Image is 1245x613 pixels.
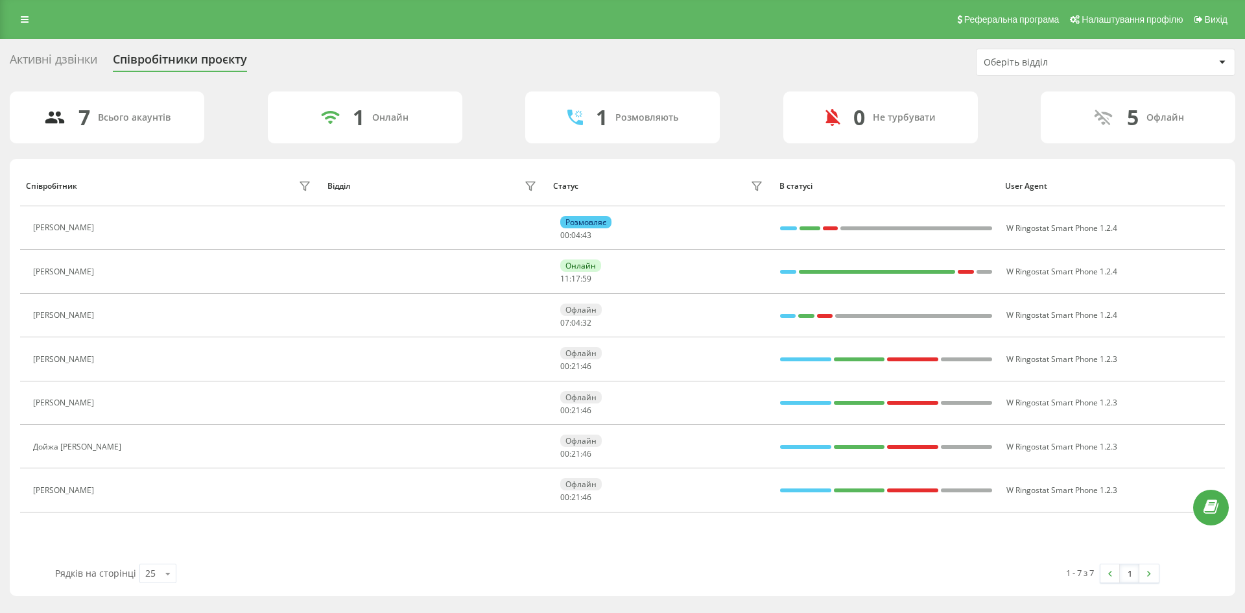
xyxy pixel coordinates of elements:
div: Не турбувати [873,112,936,123]
div: Відділ [327,182,350,191]
div: Офлайн [560,347,602,359]
div: Дойжа [PERSON_NAME] [33,442,124,451]
span: W Ringostat Smart Phone 1.2.4 [1006,222,1117,234]
span: 32 [582,317,591,328]
span: Реферальна програма [964,14,1060,25]
span: 46 [582,492,591,503]
div: Офлайн [1146,112,1184,123]
div: : : [560,493,591,502]
div: 1 [596,105,608,130]
span: 00 [560,230,569,241]
div: Співробітник [26,182,77,191]
span: Вихід [1205,14,1227,25]
div: 1 - 7 з 7 [1066,566,1094,579]
div: [PERSON_NAME] [33,398,97,407]
div: [PERSON_NAME] [33,355,97,364]
span: 04 [571,230,580,241]
div: Офлайн [560,478,602,490]
div: Співробітники проєкту [113,53,247,73]
div: 5 [1127,105,1139,130]
div: Офлайн [560,435,602,447]
div: : : [560,274,591,283]
span: 46 [582,361,591,372]
span: 59 [582,273,591,284]
div: [PERSON_NAME] [33,486,97,495]
span: 00 [560,448,569,459]
div: : : [560,362,591,371]
a: 1 [1120,564,1139,583]
span: W Ringostat Smart Phone 1.2.3 [1006,441,1117,452]
div: Онлайн [560,259,601,272]
span: 43 [582,230,591,241]
span: W Ringostat Smart Phone 1.2.3 [1006,397,1117,408]
span: 00 [560,361,569,372]
span: 21 [571,361,580,372]
div: 1 [353,105,364,130]
div: [PERSON_NAME] [33,223,97,232]
div: Активні дзвінки [10,53,97,73]
div: Статус [553,182,578,191]
div: : : [560,406,591,415]
div: Офлайн [560,391,602,403]
span: 00 [560,405,569,416]
span: 17 [571,273,580,284]
div: [PERSON_NAME] [33,267,97,276]
span: 46 [582,405,591,416]
div: 7 [78,105,90,130]
span: 11 [560,273,569,284]
span: W Ringostat Smart Phone 1.2.4 [1006,309,1117,320]
div: Всього акаунтів [98,112,171,123]
span: 00 [560,492,569,503]
div: 0 [853,105,865,130]
div: User Agent [1005,182,1219,191]
span: Рядків на сторінці [55,567,136,579]
div: : : [560,319,591,328]
div: : : [560,450,591,459]
div: Розмовляють [615,112,678,123]
div: Онлайн [372,112,409,123]
span: 21 [571,492,580,503]
span: Налаштування профілю [1082,14,1183,25]
span: W Ringostat Smart Phone 1.2.4 [1006,266,1117,277]
span: W Ringostat Smart Phone 1.2.3 [1006,485,1117,496]
span: 46 [582,448,591,459]
div: Офлайн [560,304,602,316]
span: 04 [571,317,580,328]
div: Оберіть відділ [984,57,1139,68]
span: 07 [560,317,569,328]
div: [PERSON_NAME] [33,311,97,320]
div: Розмовляє [560,216,611,228]
span: 21 [571,448,580,459]
div: В статусі [779,182,993,191]
div: : : [560,231,591,240]
div: 25 [145,567,156,580]
span: W Ringostat Smart Phone 1.2.3 [1006,354,1117,365]
span: 21 [571,405,580,416]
